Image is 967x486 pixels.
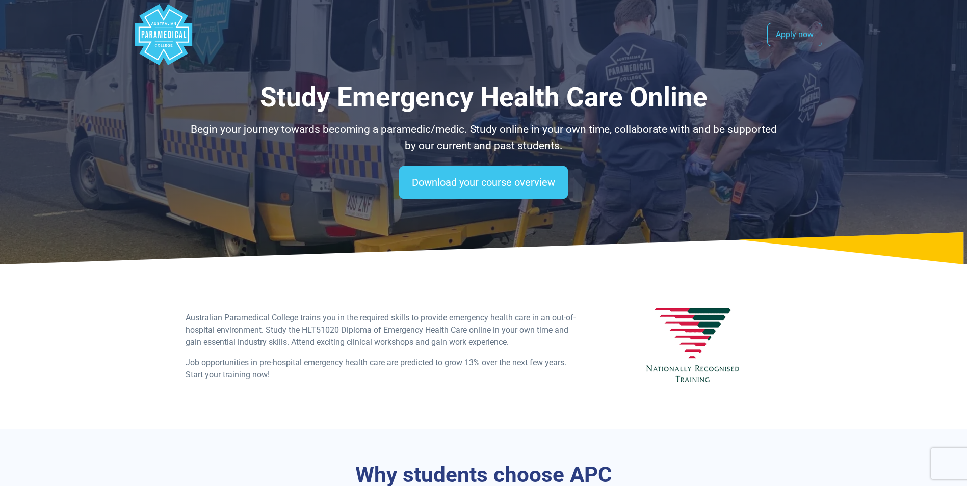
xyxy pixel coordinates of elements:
h1: Study Emergency Health Care Online [186,82,782,114]
a: Download your course overview [399,166,568,199]
p: Australian Paramedical College trains you in the required skills to provide emergency health care... [186,312,579,348]
p: Begin your journey towards becoming a paramedic/medic. Study online in your own time, collaborate... [186,122,782,154]
div: Australian Paramedical College [133,4,194,65]
p: Job opportunities in pre-hospital emergency health care are predicted to grow 13% over the next f... [186,357,579,381]
a: Apply now [767,23,822,46]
